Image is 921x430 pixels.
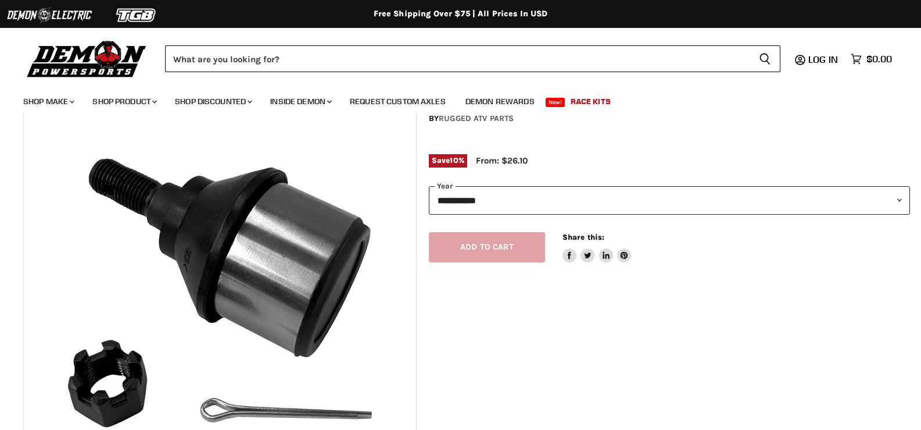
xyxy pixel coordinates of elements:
[261,90,339,113] a: Inside Demon
[439,113,514,123] a: Rugged ATV Parts
[803,54,845,65] a: Log in
[341,90,454,113] a: Request Custom Axles
[546,98,565,107] span: New!
[93,4,180,26] img: TGB Logo 2
[562,233,604,241] span: Share this:
[808,54,838,65] span: Log in
[750,45,780,72] button: Search
[15,85,889,113] ul: Main menu
[166,90,259,113] a: Shop Discounted
[15,90,81,113] a: Shop Make
[429,112,910,125] div: by
[84,90,164,113] a: Shop Product
[476,155,528,166] span: From: $26.10
[165,45,750,72] input: Search
[429,186,910,215] select: year
[6,4,93,26] img: Demon Electric Logo 2
[450,156,458,165] span: 10
[866,54,892,65] span: $0.00
[165,45,780,72] form: Product
[23,38,150,79] img: Demon Powersports
[457,90,543,113] a: Demon Rewards
[429,154,467,167] span: Save %
[562,90,619,113] a: Race Kits
[845,51,898,67] a: $0.00
[562,232,632,263] aside: Share this:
